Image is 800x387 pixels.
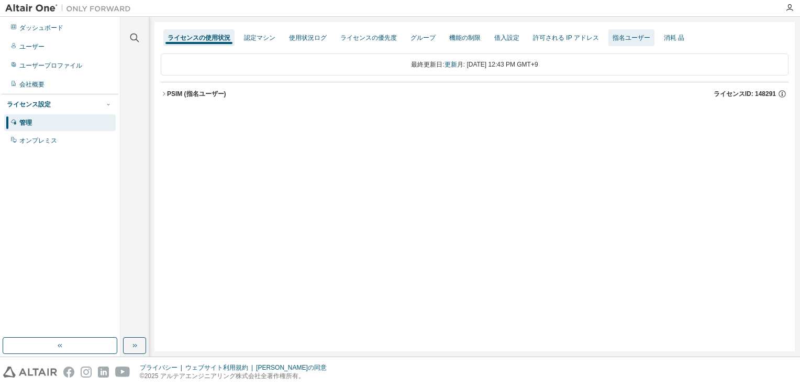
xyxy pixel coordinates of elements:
[140,372,333,381] p: ©
[115,367,130,378] img: youtube.svg
[410,34,436,42] div: グループ
[63,367,74,378] img: facebook.svg
[256,363,333,372] div: [PERSON_NAME]の同意
[533,34,599,42] div: 許可される IP アドレス
[244,34,275,42] div: 認定マシン
[664,34,684,42] div: 消耗 品
[449,34,481,42] div: 機能の制限
[19,42,45,51] div: ユーザー
[98,367,109,378] img: linkedin.svg
[445,61,457,68] a: 更新
[161,53,788,76] div: 最終更新日:
[289,34,327,42] div: 使用状況ログ
[457,61,538,68] font: 月: [DATE] 12:43 PM GMT+9
[19,119,32,127] div: 管理
[494,34,519,42] div: 借入設定
[613,34,650,42] div: 指名ユーザー
[185,363,256,372] div: ウェブサイト利用規約
[145,372,305,380] font: 2025 アルテアエンジニアリング株式会社全著作権所有。
[714,90,776,98] span: ライセンスID: 148291
[19,136,57,145] div: オンプレミス
[161,82,788,105] button: PSIM (指名ユーザー)ライセンスID: 148291
[19,24,63,32] div: ダッシュボード
[340,34,397,42] div: ライセンスの優先度
[167,90,226,98] font: PSIM (指名ユーザー)
[140,363,185,372] div: プライバシー
[81,367,92,378] img: instagram.svg
[3,367,57,378] img: altair_logo.svg
[5,3,136,14] img: アルタイルワン
[19,80,45,89] div: 会社概要
[19,61,82,70] div: ユーザープロファイル
[168,34,230,42] div: ライセンスの使用状況
[7,100,51,109] div: ライセンス設定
